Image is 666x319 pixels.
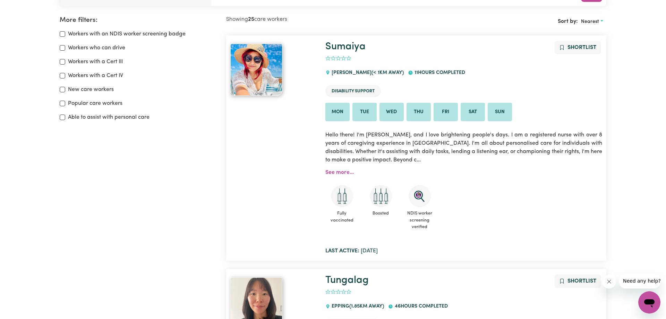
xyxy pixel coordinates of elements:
img: Care and support worker has received booster dose of COVID-19 vaccination [370,185,392,207]
div: EPPING [325,297,388,316]
h2: More filters: [60,16,218,24]
a: Sumaiya [230,44,317,96]
span: Sort by: [558,19,578,24]
li: Available on Mon [325,103,350,121]
div: 11 hours completed [408,64,469,82]
a: Tungalag [325,275,369,285]
span: Nearest [581,19,599,24]
li: Available on Wed [379,103,404,121]
img: NDIS Worker Screening Verified [409,185,431,207]
span: Shortlist [567,278,596,284]
b: Last active: [325,248,359,254]
span: (< 1km away) [372,70,404,75]
iframe: Close message [602,275,616,288]
label: New care workers [68,85,114,94]
span: ( 1.85 km away) [349,304,384,309]
img: View Sumaiya's profile [230,44,282,96]
h2: Showing care workers [226,16,416,23]
iframe: Button to launch messaging window [638,291,660,313]
a: Sumaiya [325,42,366,52]
span: Shortlist [567,45,596,50]
div: 46 hours completed [388,297,452,316]
label: Workers with a Cert IV [68,72,123,80]
li: Available on Tue [352,103,377,121]
li: Disability Support [325,85,381,97]
label: Workers with an NDIS worker screening badge [68,30,186,38]
button: Sort search results [578,16,606,27]
label: Workers who can drive [68,44,125,52]
div: add rating by typing an integer from 0 to 5 or pressing arrow keys [325,54,351,62]
span: Fully vaccinated [325,207,359,226]
p: Hello there! I'm [PERSON_NAME], and I love brightening people's days. I am a registered nurse wit... [325,127,602,168]
li: Available on Thu [407,103,431,121]
label: Able to assist with personal care [68,113,150,121]
div: add rating by typing an integer from 0 to 5 or pressing arrow keys [325,288,351,296]
img: Care and support worker has received 2 doses of COVID-19 vaccine [331,185,353,207]
a: See more... [325,170,354,175]
span: Boosted [364,207,398,219]
b: 25 [248,17,254,22]
li: Available on Fri [434,103,458,121]
iframe: Message from company [619,273,660,288]
label: Workers with a Cert III [68,58,123,66]
li: Available on Sun [488,103,512,121]
li: Available on Sat [461,103,485,121]
span: NDIS worker screening verified [403,207,436,233]
label: Popular care workers [68,99,122,108]
button: Add to shortlist [555,41,601,54]
span: Need any help? [4,5,42,10]
button: Add to shortlist [555,275,601,288]
div: [PERSON_NAME] [325,64,408,82]
span: [DATE] [325,248,378,254]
